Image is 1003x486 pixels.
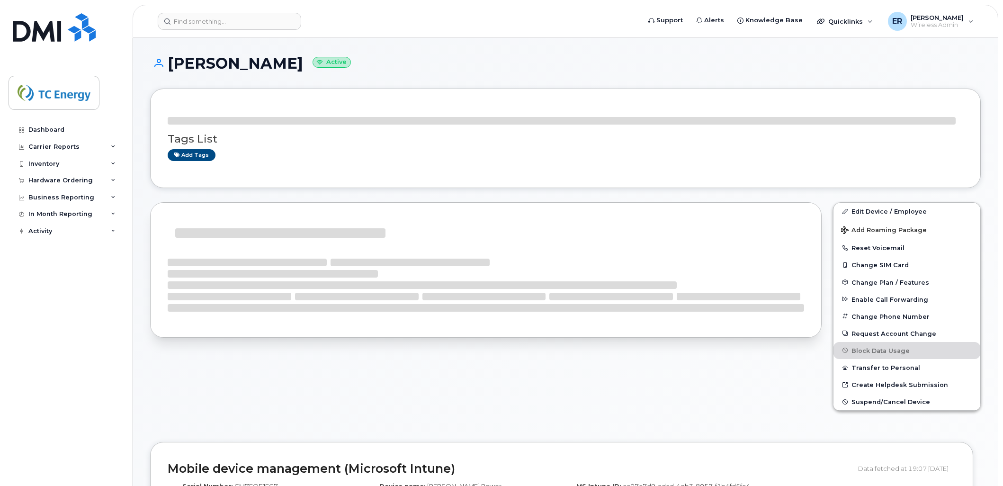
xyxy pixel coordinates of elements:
[833,291,980,308] button: Enable Call Forwarding
[833,359,980,376] button: Transfer to Personal
[851,398,930,405] span: Suspend/Cancel Device
[841,226,927,235] span: Add Roaming Package
[833,203,980,220] a: Edit Device / Employee
[833,239,980,256] button: Reset Voicemail
[168,149,215,161] a: Add tags
[833,256,980,273] button: Change SIM Card
[833,376,980,393] a: Create Helpdesk Submission
[833,308,980,325] button: Change Phone Number
[168,133,963,145] h3: Tags List
[851,296,928,303] span: Enable Call Forwarding
[858,459,956,477] div: Data fetched at 19:07 [DATE]
[833,342,980,359] button: Block Data Usage
[150,55,981,72] h1: [PERSON_NAME]
[851,279,929,286] span: Change Plan / Features
[833,325,980,342] button: Request Account Change
[313,57,351,68] small: Active
[168,462,851,476] h2: Mobile device management (Microsoft Intune)
[833,274,980,291] button: Change Plan / Features
[833,220,980,239] button: Add Roaming Package
[833,393,980,410] button: Suspend/Cancel Device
